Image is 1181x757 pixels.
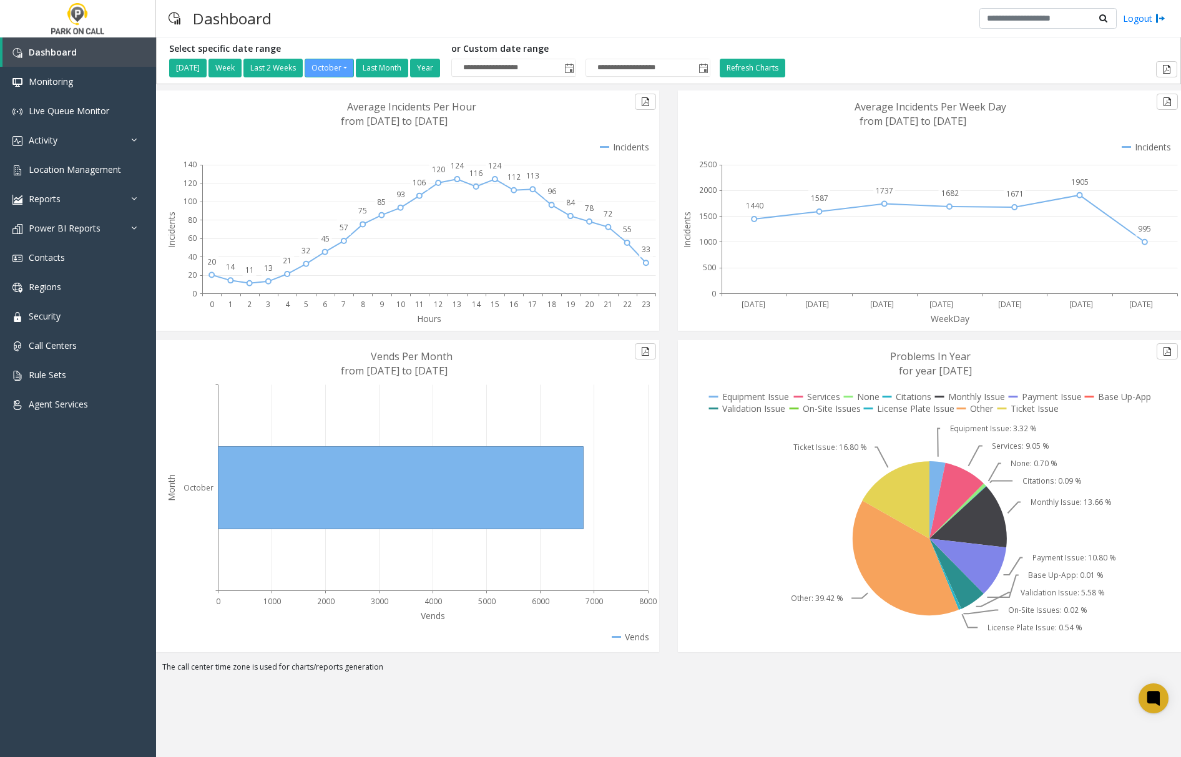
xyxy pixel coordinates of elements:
text: 10 [396,299,405,310]
text: 60 [188,233,197,243]
img: 'icon' [12,312,22,322]
h5: Select specific date range [169,44,442,54]
text: 6 [323,299,327,310]
text: [DATE] [998,299,1022,310]
img: 'icon' [12,371,22,381]
button: Export to pdf [1156,61,1177,77]
text: 57 [340,222,348,233]
text: 2000 [699,185,717,195]
text: 124 [488,160,502,171]
button: Last Month [356,59,408,77]
h3: Dashboard [187,3,278,34]
text: 140 [184,159,197,170]
text: 3000 [371,596,388,607]
span: Dashboard [29,46,77,58]
text: 11 [245,265,254,275]
text: 995 [1138,223,1151,234]
text: 1 [228,299,233,310]
text: 116 [469,168,483,178]
text: 20 [188,270,197,280]
text: Payment Issue: 10.80 % [1032,552,1116,563]
button: October [305,59,354,77]
text: Monthly Issue: 13.66 % [1031,497,1112,507]
text: None: 0.70 % [1011,458,1057,469]
text: 20 [585,299,594,310]
text: 14 [226,261,235,272]
text: 1682 [941,188,959,198]
text: 112 [507,172,521,182]
text: Vends Per Month [371,349,453,363]
text: [DATE] [1129,299,1153,310]
text: 124 [451,160,464,171]
img: pageIcon [169,3,180,34]
text: 5 [304,299,308,310]
text: 21 [283,255,292,266]
span: Power BI Reports [29,222,100,234]
button: [DATE] [169,59,207,77]
text: 1587 [811,193,828,203]
text: 7 [341,299,346,310]
span: Rule Sets [29,369,66,381]
span: Toggle popup [696,59,710,77]
text: 17 [528,299,537,310]
text: [DATE] [870,299,894,310]
text: 1671 [1006,188,1024,199]
text: 1440 [746,200,763,211]
text: 1500 [699,211,717,222]
text: 6000 [532,596,549,607]
text: 13 [453,299,461,310]
span: Monitoring [29,76,73,87]
text: Citations: 0.09 % [1022,476,1082,486]
text: 106 [413,177,426,188]
text: from [DATE] to [DATE] [860,114,966,128]
text: 23 [642,299,650,310]
text: 96 [547,186,556,197]
text: 0 [210,299,214,310]
img: 'icon' [12,136,22,146]
text: 13 [264,263,273,273]
div: The call center time zone is used for charts/reports generation [156,662,1181,679]
text: Validation Issue: 5.58 % [1021,587,1105,598]
text: Other: 39.42 % [791,593,843,603]
text: [DATE] [929,299,953,310]
text: License Plate Issue: 0.54 % [987,622,1082,633]
text: 93 [396,189,405,200]
text: Problems In Year [890,349,971,363]
text: On-Site Issues: 0.02 % [1008,605,1087,615]
text: 120 [184,178,197,188]
img: 'icon' [12,165,22,175]
text: 120 [432,164,445,175]
button: Week [208,59,242,77]
text: 500 [703,262,716,273]
text: 8 [361,299,365,310]
span: Location Management [29,164,121,175]
text: 9 [380,299,384,310]
text: 5000 [478,596,496,607]
text: 1905 [1071,177,1089,187]
span: Call Centers [29,339,77,351]
text: 0 [712,288,716,299]
a: Logout [1123,12,1165,25]
text: 12 [434,299,443,310]
text: Vends [421,610,445,622]
span: Toggle popup [562,59,576,77]
text: WeekDay [931,313,970,325]
text: 20 [207,256,216,267]
text: [DATE] [805,299,829,310]
img: 'icon' [12,253,22,263]
text: Month [165,474,177,501]
text: Base Up-App: 0.01 % [1028,570,1104,580]
img: 'icon' [12,283,22,293]
text: 1000 [699,237,717,247]
text: 21 [604,299,612,310]
text: 2 [247,299,252,310]
text: for year [DATE] [899,364,972,378]
text: Incidents [681,212,693,248]
span: Reports [29,193,61,205]
text: 85 [377,197,386,207]
text: Equipment Issue: 3.32 % [950,423,1037,434]
img: 'icon' [12,400,22,410]
text: 78 [585,203,594,213]
a: Dashboard [2,37,156,67]
text: October [184,482,213,493]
